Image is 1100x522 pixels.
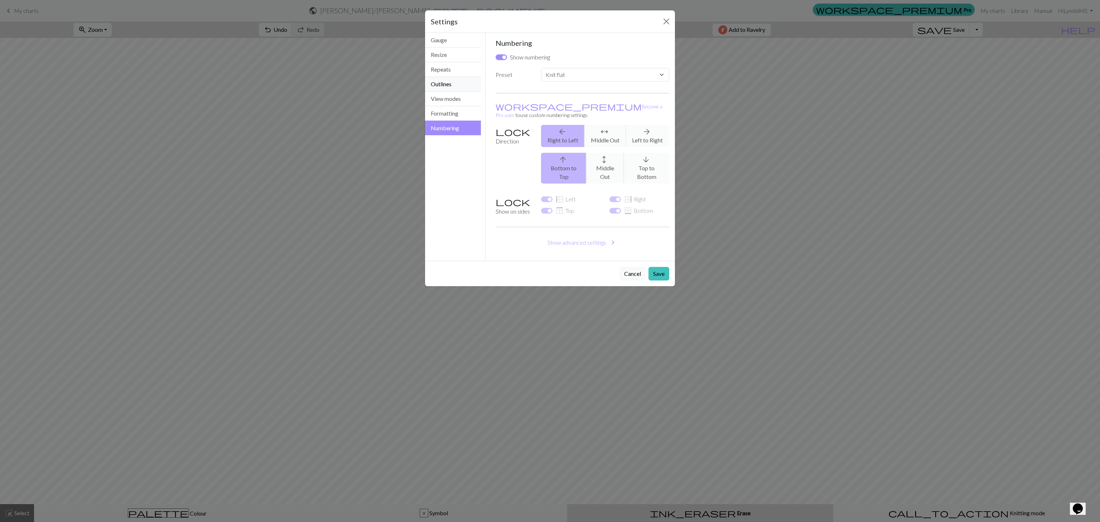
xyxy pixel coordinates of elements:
[496,103,662,118] a: Become a Pro user
[619,267,646,280] button: Cancel
[496,101,642,111] span: workspace_premium
[555,194,564,204] span: border_left
[555,206,574,215] label: Top
[425,77,481,92] button: Outlines
[491,195,537,218] label: Show on sides
[624,194,632,204] span: border_right
[431,16,458,27] h5: Settings
[491,68,537,84] label: Preset
[624,195,646,204] label: Right
[661,16,672,27] button: Close
[624,206,632,216] span: border_bottom
[425,33,481,48] button: Gauge
[624,206,653,215] label: Bottom
[555,195,576,204] label: Left
[496,103,662,118] small: to use custom numbering settings
[1070,493,1093,515] iframe: chat widget
[609,238,617,248] span: chevron_right
[510,53,550,62] label: Show numbering
[425,92,481,106] button: View modes
[425,48,481,62] button: Resize
[425,106,481,121] button: Formatting
[425,121,481,135] button: Numbering
[496,236,670,249] button: Show advanced settings
[555,206,564,216] span: border_top
[648,267,669,280] button: Save
[425,62,481,77] button: Repeats
[491,125,537,189] label: Direction
[496,39,670,47] h5: Numbering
